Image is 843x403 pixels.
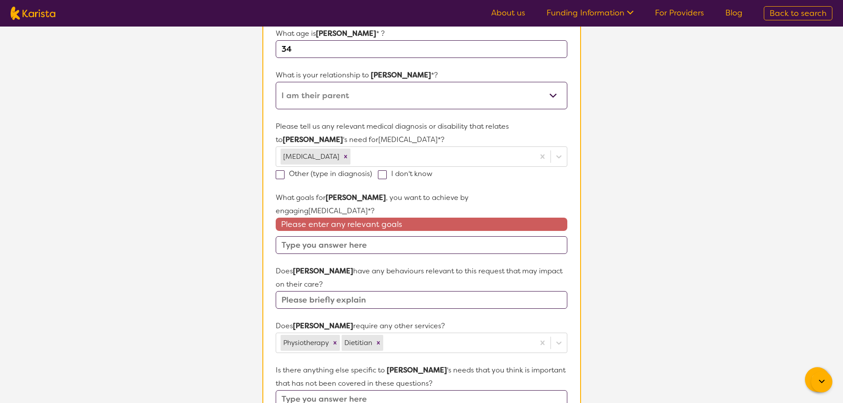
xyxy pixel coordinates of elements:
[281,335,330,351] div: Physiotherapy
[770,8,827,19] span: Back to search
[373,335,383,351] div: Remove Dietitian
[371,70,431,80] strong: [PERSON_NAME]
[293,266,353,276] strong: [PERSON_NAME]
[342,335,373,351] div: Dietitian
[326,193,386,202] strong: [PERSON_NAME]
[276,291,567,309] input: Please briefly explain
[276,40,567,58] input: Type here
[491,8,525,18] a: About us
[283,135,343,144] strong: [PERSON_NAME]
[11,7,55,20] img: Karista logo
[293,321,353,330] strong: [PERSON_NAME]
[387,365,447,375] strong: [PERSON_NAME]
[330,335,340,351] div: Remove Physiotherapy
[276,319,567,333] p: Does require any other services?
[276,265,567,291] p: Does have any behaviours relevant to this request that may impact on their care?
[725,8,743,18] a: Blog
[547,8,634,18] a: Funding Information
[276,69,567,82] p: What is your relationship to *?
[276,191,567,218] p: What goals for , you want to achieve by engaging [MEDICAL_DATA] *?
[341,149,350,165] div: Remove Anemia
[655,8,704,18] a: For Providers
[276,364,567,390] p: Is there anything else specific to 's needs that you think is important that has not been covered...
[276,120,567,146] p: Please tell us any relevant medical diagnosis or disability that relates to 's need for [MEDICAL_...
[276,218,567,231] span: Please enter any relevant goals
[276,236,567,254] input: Type you answer here
[764,6,832,20] a: Back to search
[805,367,830,392] button: Channel Menu
[281,149,341,165] div: [MEDICAL_DATA]
[378,169,438,178] label: I don't know
[276,169,378,178] label: Other (type in diagnosis)
[276,27,567,40] p: What age is * ?
[316,29,376,38] strong: [PERSON_NAME]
